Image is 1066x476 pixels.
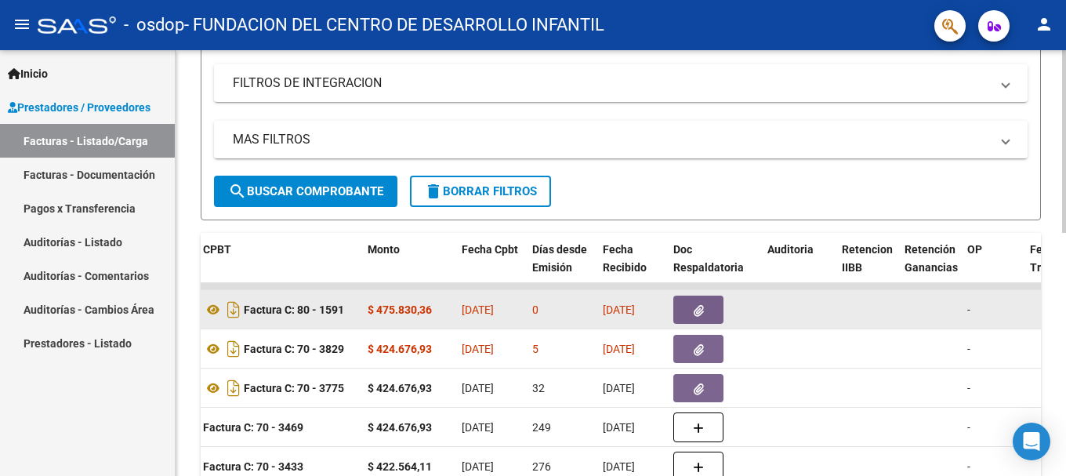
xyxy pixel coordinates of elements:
div: Open Intercom Messenger [1013,423,1050,460]
strong: Factura C: 70 - 3775 [244,382,344,394]
span: [DATE] [603,382,635,394]
datatable-header-cell: Días desde Emisión [526,233,596,302]
datatable-header-cell: Retención Ganancias [898,233,961,302]
span: - [967,343,970,355]
span: [DATE] [603,343,635,355]
span: Prestadores / Proveedores [8,99,150,116]
datatable-header-cell: CPBT [197,233,361,302]
span: 32 [532,382,545,394]
span: Inicio [8,65,48,82]
span: [DATE] [462,460,494,473]
span: - FUNDACION DEL CENTRO DE DESARROLLO INFANTIL [184,8,604,42]
span: Días desde Emisión [532,243,587,274]
strong: $ 424.676,93 [368,382,432,394]
mat-expansion-panel-header: FILTROS DE INTEGRACION [214,64,1028,102]
span: - osdop [124,8,184,42]
strong: $ 424.676,93 [368,343,432,355]
span: [DATE] [603,303,635,316]
span: [DATE] [462,421,494,434]
mat-icon: search [228,182,247,201]
strong: Factura C: 70 - 3433 [203,460,303,473]
span: Retencion IIBB [842,243,893,274]
span: Fecha Cpbt [462,243,518,256]
span: [DATE] [462,382,494,394]
mat-expansion-panel-header: MAS FILTROS [214,121,1028,158]
span: [DATE] [603,421,635,434]
mat-icon: person [1035,15,1053,34]
span: - [967,382,970,394]
span: - [967,303,970,316]
strong: Factura C: 80 - 1591 [244,303,344,316]
mat-panel-title: MAS FILTROS [233,131,990,148]
datatable-header-cell: Monto [361,233,455,302]
datatable-header-cell: Retencion IIBB [836,233,898,302]
span: [DATE] [603,460,635,473]
strong: Factura C: 70 - 3469 [203,421,303,434]
span: Buscar Comprobante [228,184,383,198]
i: Descargar documento [223,297,244,322]
span: [DATE] [462,343,494,355]
span: 276 [532,460,551,473]
datatable-header-cell: Auditoria [761,233,836,302]
span: 5 [532,343,538,355]
span: [DATE] [462,303,494,316]
span: - [967,460,970,473]
button: Buscar Comprobante [214,176,397,207]
strong: $ 424.676,93 [368,421,432,434]
i: Descargar documento [223,376,244,401]
mat-icon: delete [424,182,443,201]
span: 0 [532,303,538,316]
datatable-header-cell: Fecha Recibido [596,233,667,302]
mat-panel-title: FILTROS DE INTEGRACION [233,74,990,92]
datatable-header-cell: Fecha Cpbt [455,233,526,302]
span: Retención Ganancias [905,243,958,274]
strong: $ 422.564,11 [368,460,432,473]
span: Monto [368,243,400,256]
span: Auditoria [767,243,814,256]
span: CPBT [203,243,231,256]
strong: $ 475.830,36 [368,303,432,316]
i: Descargar documento [223,336,244,362]
span: Borrar Filtros [424,184,537,198]
span: OP [967,243,982,256]
span: 249 [532,421,551,434]
datatable-header-cell: OP [961,233,1024,302]
span: Fecha Recibido [603,243,647,274]
span: - [967,421,970,434]
span: Doc Respaldatoria [673,243,744,274]
strong: Factura C: 70 - 3829 [244,343,344,355]
mat-icon: menu [13,15,31,34]
datatable-header-cell: Doc Respaldatoria [667,233,761,302]
button: Borrar Filtros [410,176,551,207]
